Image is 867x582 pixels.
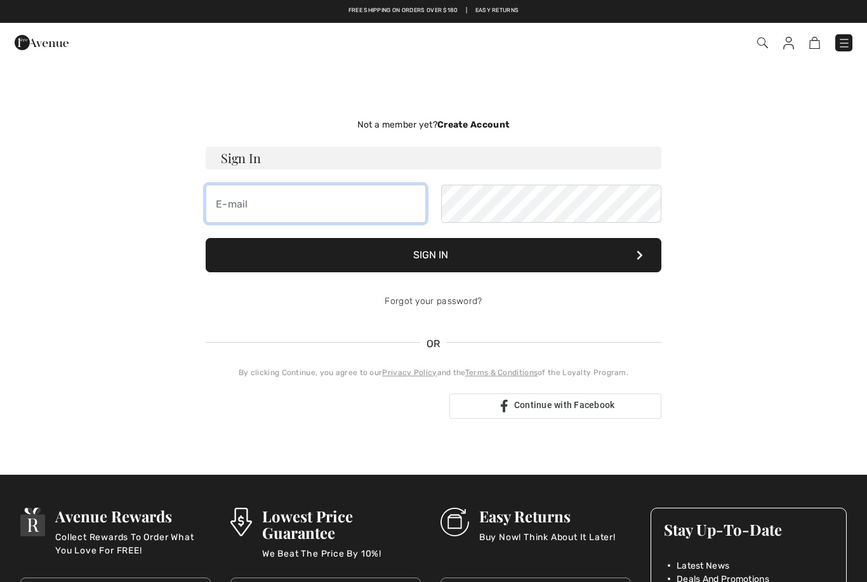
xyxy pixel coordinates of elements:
a: Privacy Policy [382,368,437,377]
h3: Avenue Rewards [55,508,210,524]
span: OR [420,336,447,352]
span: Latest News [677,559,729,572]
img: Easy Returns [440,508,469,536]
p: We Beat The Price By 10%! [262,547,421,572]
h3: Lowest Price Guarantee [262,508,421,541]
a: Terms & Conditions [465,368,538,377]
a: Easy Returns [475,6,519,15]
p: Buy Now! Think About It Later! [479,531,616,556]
a: Forgot your password? [385,296,482,307]
iframe: Sign in with Google Dialogue [606,13,854,187]
div: Not a member yet? [206,118,661,131]
img: Lowest Price Guarantee [230,508,252,536]
img: Avenue Rewards [20,508,46,536]
button: Sign In [206,238,661,272]
div: By clicking Continue, you agree to our and the of the Loyalty Program. [206,367,661,378]
h3: Easy Returns [479,508,616,524]
p: Collect Rewards To Order What You Love For FREE! [55,531,210,556]
a: Free shipping on orders over $180 [348,6,458,15]
h3: Sign In [206,147,661,169]
span: | [466,6,467,15]
div: Sign in with Google. Opens in new tab [206,392,439,420]
iframe: Sign in with Google Button [199,392,446,420]
span: Continue with Facebook [514,400,615,410]
h3: Stay Up-To-Date [664,521,834,538]
img: 1ère Avenue [15,30,69,55]
input: E-mail [206,185,426,223]
a: 1ère Avenue [15,36,69,48]
strong: Create Account [437,119,510,130]
a: Continue with Facebook [449,394,661,419]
